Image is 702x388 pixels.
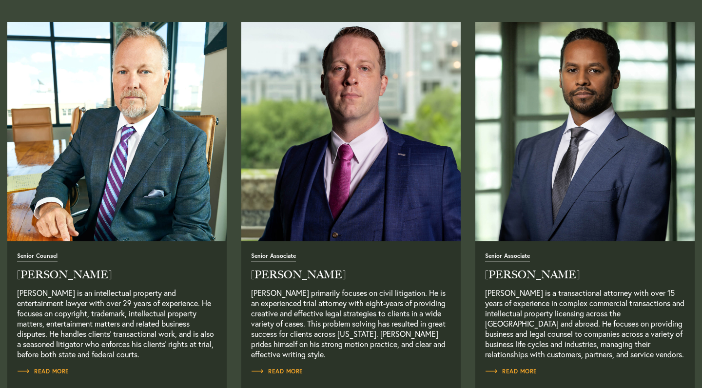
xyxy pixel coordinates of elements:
a: Read Full Bio [17,367,69,376]
p: [PERSON_NAME] primarily focuses on civil litigation. He is an experienced trial attorney with eig... [251,288,451,359]
a: Read Full Bio [485,367,537,376]
a: Read Full Bio [485,252,685,359]
h2: [PERSON_NAME] [17,270,217,280]
h2: [PERSON_NAME] [251,270,451,280]
p: [PERSON_NAME] is an intellectual property and entertainment lawyer with over 29 years of experien... [17,288,217,359]
h2: [PERSON_NAME] [485,270,685,280]
span: Senior Counsel [17,253,58,262]
span: Read More [17,369,69,374]
a: Read Full Bio [7,22,227,241]
span: Senior Associate [485,253,530,262]
a: Read Full Bio [251,367,303,376]
span: Read More [251,369,303,374]
img: ac-profile-headshots-joel.jpg [470,17,701,247]
a: Read Full Bio [17,252,217,359]
span: Senior Associate [251,253,296,262]
span: Read More [485,369,537,374]
a: Read Full Bio [251,252,451,359]
img: buck_mckinney.jpg [7,22,227,241]
a: Read Full Bio [475,22,695,241]
img: ac-team-aaron-gankofskie.jpg [241,22,461,241]
p: [PERSON_NAME] is a transactional attorney with over 15 years of experience in complex commercial ... [485,288,685,359]
a: Read Full Bio [241,22,461,241]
